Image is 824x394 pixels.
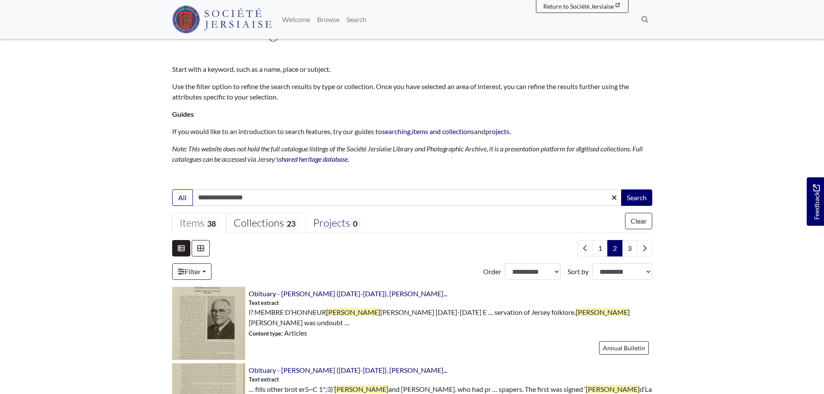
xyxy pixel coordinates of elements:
span: Content type [249,330,281,337]
a: Obituary - [PERSON_NAME] ([DATE]-[DATE]), [PERSON_NAME]... [249,289,447,298]
div: Collections [234,217,298,230]
span: : Articles [249,328,307,338]
a: Obituary - [PERSON_NAME] ([DATE]-[DATE]), [PERSON_NAME]... [249,366,447,374]
em: Note: This website does not hold the full catalogue listings of the Société Jersiaise Library and... [172,144,643,163]
span: l? MEMBRE D’HONNEUR [PERSON_NAME] [DATE]-[DATE] E … servation of Jersey folklore. [PERSON_NAME] w... [249,307,652,328]
span: [PERSON_NAME] [326,308,380,316]
img: Société Jersiaise [172,6,272,33]
span: 38 [204,218,219,229]
a: shared heritage database [279,155,348,163]
p: Use the filter option to refine the search results by type or collection. Once you have selected ... [172,81,652,102]
a: Welcome [279,11,314,28]
a: searching [382,127,410,135]
a: Filter [172,263,212,280]
input: Enter one or more search terms... [192,189,622,206]
span: 23 [284,218,298,229]
span: Goto page 2 [607,240,622,256]
nav: pagination [574,240,652,256]
button: All [172,189,193,206]
a: Previous page [577,240,593,256]
p: If you would like to an introduction to search features, try our guides to , and . [172,126,652,137]
a: Société Jersiaise logo [172,3,272,35]
a: Goto page 3 [622,240,637,256]
span: Feedback [811,184,821,219]
img: Obituary - George Francis Le Feuvre (1891-1984), Raymond Falle (1909-1984) - page 1 [172,287,245,360]
a: Annual Bulletin [599,341,649,355]
a: items and collections [412,127,474,135]
div: Projects [313,217,360,230]
a: Goto page 1 [593,240,608,256]
div: Items [180,217,219,230]
a: Browse [314,11,343,28]
span: Return to Société Jersiaise [543,3,614,10]
label: Sort by [568,266,589,277]
span: Text extract [249,375,279,384]
span: [PERSON_NAME] [586,385,640,393]
button: Search [621,189,652,206]
a: Would you like to provide feedback? [807,177,824,226]
span: Text extract [249,299,279,307]
span: [PERSON_NAME] [576,308,630,316]
label: Order [483,266,501,277]
a: Next page [637,240,652,256]
strong: Guides [172,110,194,118]
a: Search [343,11,370,28]
button: Clear [625,213,652,229]
span: 0 [350,218,360,229]
span: [PERSON_NAME] [334,385,388,393]
p: Start with a keyword, such as a name, place or subject. [172,64,652,74]
a: projects [485,127,510,135]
